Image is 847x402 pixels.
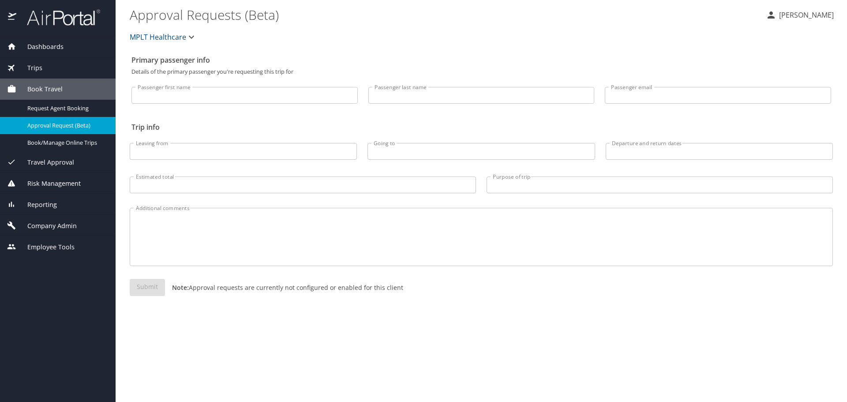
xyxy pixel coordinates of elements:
[165,283,403,292] p: Approval requests are currently not configured or enabled for this client
[172,283,189,292] strong: Note:
[17,9,100,26] img: airportal-logo.png
[16,221,77,231] span: Company Admin
[126,28,200,46] button: MPLT Healthcare
[16,84,63,94] span: Book Travel
[8,9,17,26] img: icon-airportal.png
[16,242,75,252] span: Employee Tools
[130,1,759,28] h1: Approval Requests (Beta)
[131,53,831,67] h2: Primary passenger info
[131,120,831,134] h2: Trip info
[27,139,105,147] span: Book/Manage Online Trips
[16,42,64,52] span: Dashboards
[131,69,831,75] p: Details of the primary passenger you're requesting this trip for
[16,158,74,167] span: Travel Approval
[27,104,105,113] span: Request Agent Booking
[130,31,186,43] span: MPLT Healthcare
[16,63,42,73] span: Trips
[16,179,81,188] span: Risk Management
[776,10,834,20] p: [PERSON_NAME]
[16,200,57,210] span: Reporting
[762,7,837,23] button: [PERSON_NAME]
[27,121,105,130] span: Approval Request (Beta)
